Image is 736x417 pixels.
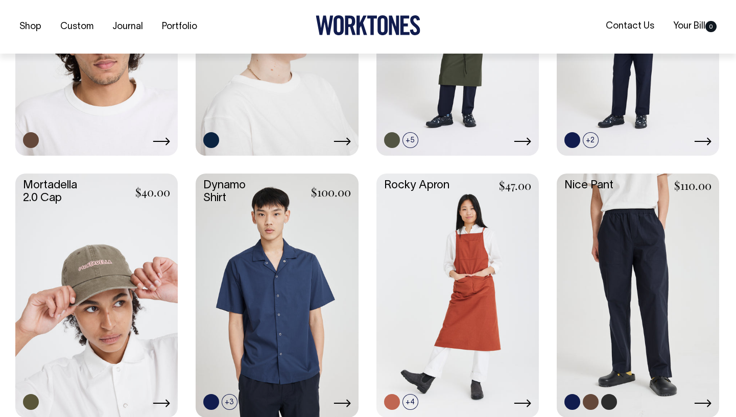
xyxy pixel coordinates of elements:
[583,132,599,148] span: +2
[402,132,418,148] span: +5
[602,18,658,35] a: Contact Us
[56,18,98,35] a: Custom
[705,21,717,32] span: 0
[108,18,147,35] a: Journal
[222,394,238,410] span: +3
[15,18,45,35] a: Shop
[158,18,201,35] a: Portfolio
[402,394,418,410] span: +4
[669,18,721,35] a: Your Bill0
